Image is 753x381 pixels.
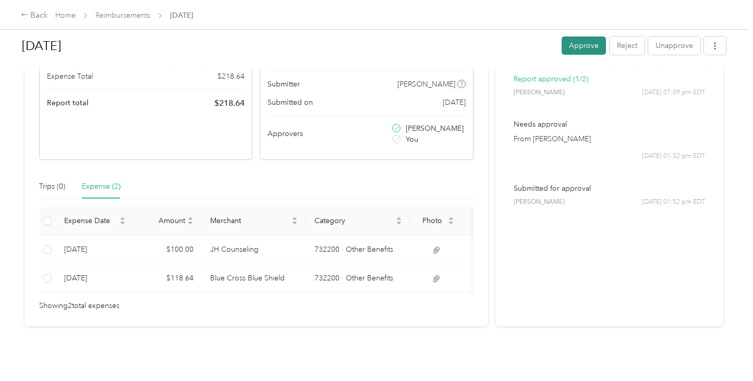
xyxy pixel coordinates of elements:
[562,36,606,55] button: Approve
[47,97,89,108] span: Report total
[396,220,402,226] span: caret-down
[306,264,410,293] td: 732200 · Other Benefits
[695,323,753,381] iframe: Everlance-gr Chat Button Frame
[306,236,410,264] td: 732200 · Other Benefits
[56,207,134,236] th: Expense Date
[134,236,202,264] td: $100.00
[514,183,705,194] p: Submitted for approval
[134,264,202,293] td: $118.64
[410,207,463,236] th: Photo
[21,9,48,22] div: Back
[292,215,298,222] span: caret-up
[64,216,117,225] span: Expense Date
[514,198,565,207] span: [PERSON_NAME]
[56,264,134,293] td: 8-1-2025
[306,207,410,236] th: Category
[419,216,446,225] span: Photo
[396,215,402,222] span: caret-up
[397,79,455,90] span: [PERSON_NAME]
[514,88,565,97] span: [PERSON_NAME]
[47,71,93,82] span: Expense Total
[448,215,454,222] span: caret-up
[142,216,185,225] span: Amount
[119,215,126,222] span: caret-up
[39,300,119,312] span: Showing 2 total expenses
[56,236,134,264] td: 8-19-2025
[463,207,515,236] th: Notes
[202,264,306,293] td: Blue Cross Blue Shield
[39,181,65,192] div: Trips (0)
[170,10,193,21] span: [DATE]
[448,220,454,226] span: caret-down
[187,220,193,226] span: caret-down
[187,215,193,222] span: caret-up
[268,128,303,139] span: Approvers
[22,33,554,58] h1: Aug 2025
[314,216,394,225] span: Category
[217,71,245,82] span: $ 218.64
[443,97,466,108] span: [DATE]
[642,88,705,97] span: [DATE] 07:09 pm EDT
[514,133,705,144] p: From [PERSON_NAME]
[119,220,126,226] span: caret-down
[202,236,306,264] td: JH Counseling
[134,207,202,236] th: Amount
[210,216,289,225] span: Merchant
[642,198,705,207] span: [DATE] 01:52 pm EDT
[95,11,150,20] a: Reimbursements
[268,97,313,108] span: Submitted on
[82,181,120,192] div: Expense (2)
[514,119,705,130] p: Needs approval
[214,97,245,109] span: $ 218.64
[202,207,306,236] th: Merchant
[648,36,700,55] button: Unapprove
[292,220,298,226] span: caret-down
[514,73,705,84] p: Report approved (1/2)
[642,152,705,161] span: [DATE] 01:52 pm EDT
[406,134,418,145] span: You
[610,36,645,55] button: Reject
[406,123,464,134] span: [PERSON_NAME]
[268,79,300,90] span: Submitter
[55,11,76,20] a: Home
